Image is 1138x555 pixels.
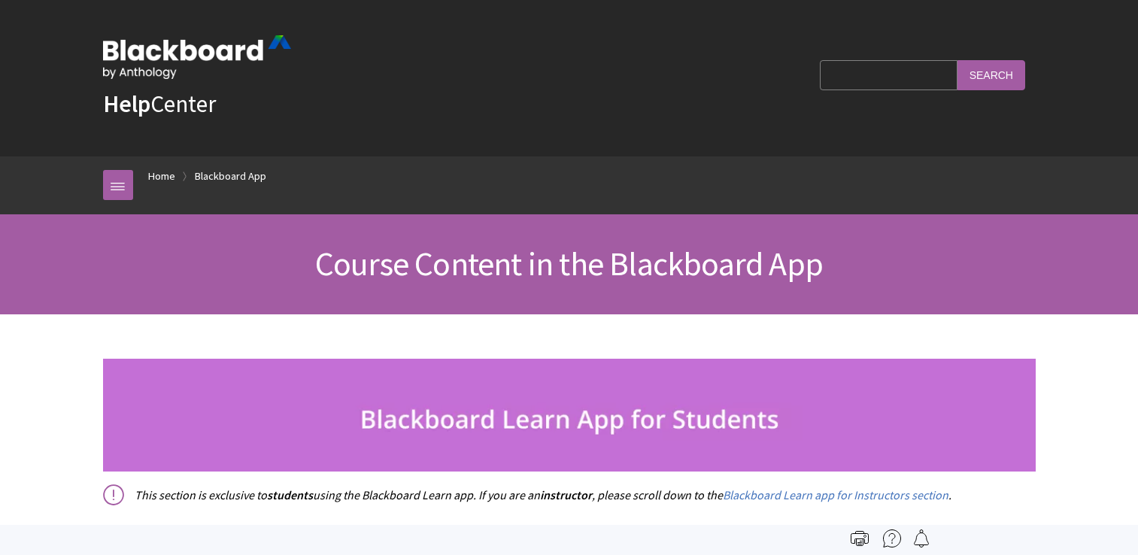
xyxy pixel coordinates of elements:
[103,359,1036,472] img: studnets_banner
[148,167,175,186] a: Home
[957,60,1025,89] input: Search
[912,529,930,547] img: Follow this page
[103,35,291,79] img: Blackboard by Anthology
[103,89,216,119] a: HelpCenter
[851,529,869,547] img: Print
[723,487,948,503] a: Blackboard Learn app for Instructors section
[103,487,1036,503] p: This section is exclusive to using the Blackboard Learn app. If you are an , please scroll down t...
[195,167,266,186] a: Blackboard App
[103,89,150,119] strong: Help
[540,487,592,502] span: instructor
[267,487,313,502] span: students
[315,243,823,284] span: Course Content in the Blackboard App
[883,529,901,547] img: More help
